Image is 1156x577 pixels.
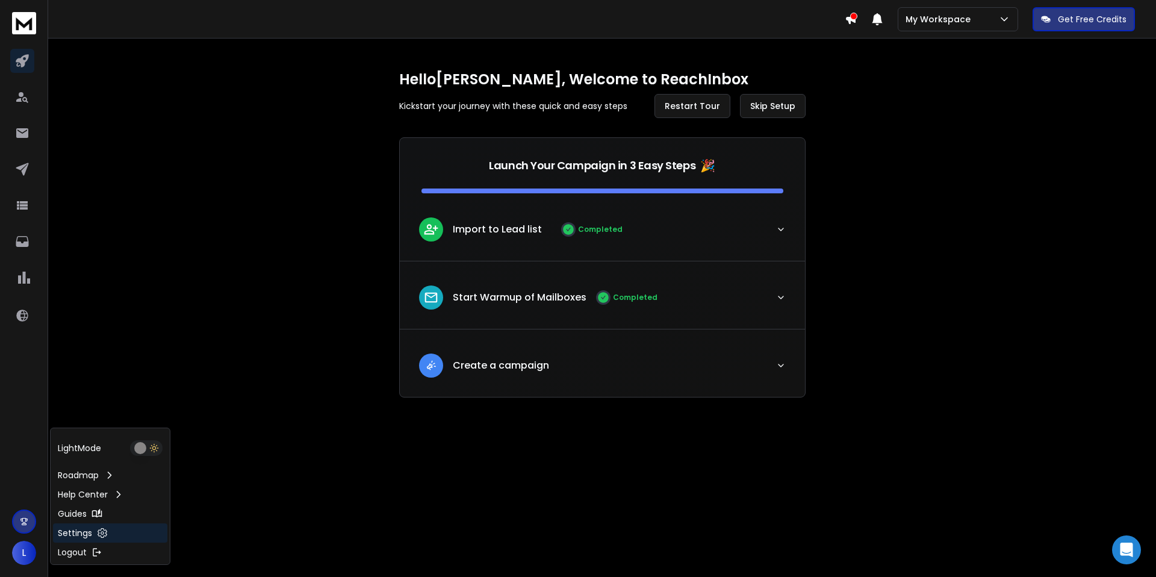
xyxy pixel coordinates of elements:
[58,527,92,539] p: Settings
[53,523,167,543] a: Settings
[12,541,36,565] button: L
[423,222,439,237] img: lead
[12,12,36,34] img: logo
[700,157,715,174] span: 🎉
[1112,535,1141,564] div: Open Intercom Messenger
[53,466,167,485] a: Roadmap
[399,100,627,112] p: Kickstart your journey with these quick and easy steps
[58,488,108,501] p: Help Center
[53,504,167,523] a: Guides
[740,94,806,118] button: Skip Setup
[58,546,87,558] p: Logout
[53,485,167,504] a: Help Center
[453,358,549,373] p: Create a campaign
[423,290,439,305] img: lead
[423,358,439,373] img: lead
[453,290,586,305] p: Start Warmup of Mailboxes
[400,208,805,261] button: leadImport to Lead listCompleted
[58,508,87,520] p: Guides
[613,293,657,302] p: Completed
[453,222,542,237] p: Import to Lead list
[400,344,805,397] button: leadCreate a campaign
[906,13,975,25] p: My Workspace
[489,157,695,174] p: Launch Your Campaign in 3 Easy Steps
[400,276,805,329] button: leadStart Warmup of MailboxesCompleted
[654,94,730,118] button: Restart Tour
[578,225,623,234] p: Completed
[750,100,795,112] span: Skip Setup
[1058,13,1126,25] p: Get Free Credits
[58,442,101,454] p: Light Mode
[1033,7,1135,31] button: Get Free Credits
[399,70,806,89] h1: Hello [PERSON_NAME] , Welcome to ReachInbox
[58,469,99,481] p: Roadmap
